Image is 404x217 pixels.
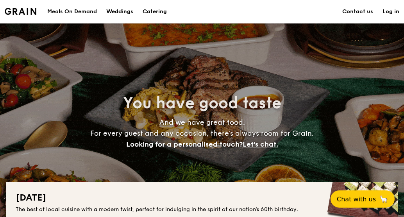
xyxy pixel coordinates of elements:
span: Chat with us [337,195,376,203]
span: Let's chat. [243,140,278,149]
a: Logotype [5,8,36,15]
div: The best of local cuisine with a modern twist, perfect for indulging in the spirit of our nation’... [16,206,388,213]
button: Chat with us🦙 [331,190,395,208]
span: Looking for a personalised touch? [126,140,243,149]
img: Grain [5,8,36,15]
span: And we have great food. For every guest and any occasion, there’s always room for Grain. [90,118,314,149]
span: You have good taste [123,94,281,113]
span: 🦙 [379,195,388,204]
h2: [DATE] [16,192,388,204]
